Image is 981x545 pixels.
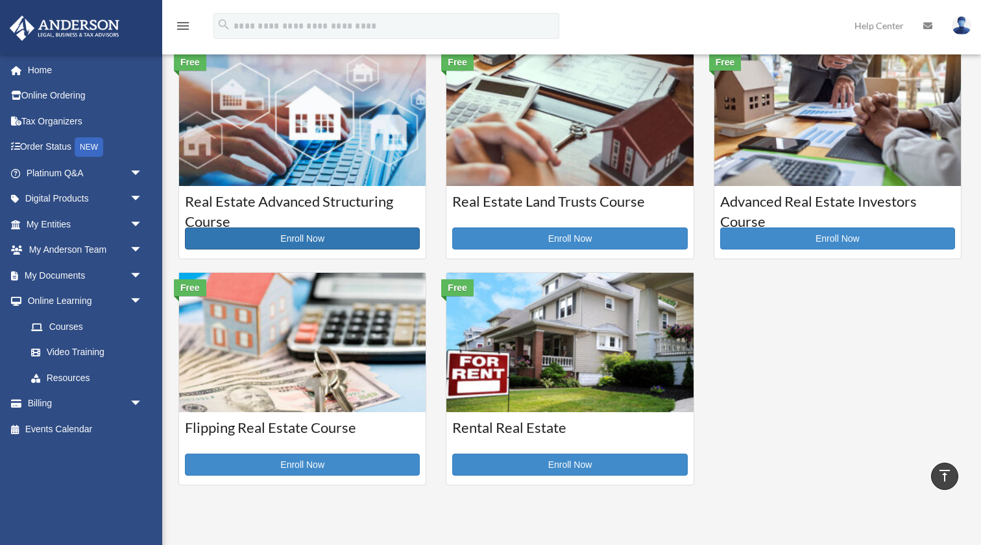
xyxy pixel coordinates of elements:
img: Anderson Advisors Platinum Portal [6,16,123,41]
a: Online Learningarrow_drop_down [9,288,162,314]
a: vertical_align_top [931,463,958,490]
a: Enroll Now [720,227,955,249]
a: My Entitiesarrow_drop_down [9,211,162,237]
i: vertical_align_top [937,468,952,483]
h3: Rental Real Estate [452,418,687,450]
a: Enroll Now [185,227,420,249]
a: Order StatusNEW [9,134,162,161]
h3: Real Estate Land Trusts Course [452,192,687,224]
a: menu [175,23,191,34]
a: Courses [18,314,156,340]
span: arrow_drop_down [130,391,156,417]
a: Events Calendar [9,416,162,442]
i: menu [175,18,191,34]
a: Digital Productsarrow_drop_down [9,186,162,212]
a: Enroll Now [452,454,687,476]
span: arrow_drop_down [130,211,156,238]
a: Enroll Now [452,227,687,249]
div: Free [709,54,742,71]
div: Free [174,54,206,71]
a: Billingarrow_drop_down [9,391,162,417]
a: Tax Organizers [9,108,162,134]
div: Free [441,279,474,296]
div: Free [441,54,474,71]
h3: Flipping Real Estate Course [185,418,420,450]
h3: Advanced Real Estate Investors Course [720,192,955,224]
i: search [217,17,231,32]
img: User Pic [952,16,971,35]
a: My Anderson Teamarrow_drop_down [9,237,162,263]
a: My Documentsarrow_drop_down [9,262,162,288]
a: Video Training [18,340,162,365]
span: arrow_drop_down [130,160,156,187]
a: Enroll Now [185,454,420,476]
span: arrow_drop_down [130,262,156,289]
a: Resources [18,365,162,391]
a: Online Ordering [9,83,162,109]
span: arrow_drop_down [130,237,156,264]
h3: Real Estate Advanced Structuring Course [185,192,420,224]
div: NEW [75,137,103,157]
a: Platinum Q&Aarrow_drop_down [9,160,162,186]
span: arrow_drop_down [130,186,156,213]
span: arrow_drop_down [130,288,156,315]
a: Home [9,57,162,83]
div: Free [174,279,206,296]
